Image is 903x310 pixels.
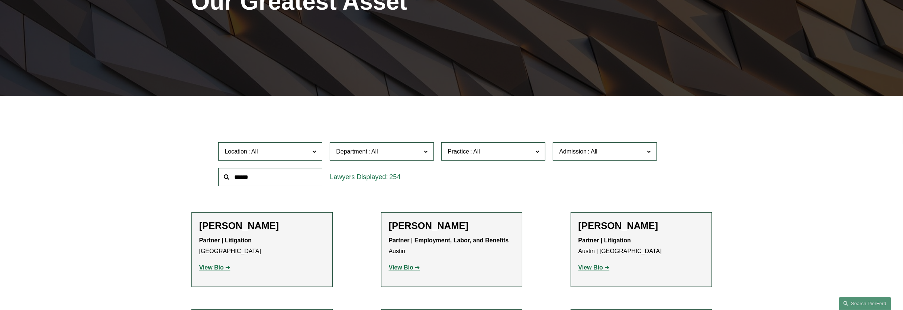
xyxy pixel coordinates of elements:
[389,237,509,243] strong: Partner | Employment, Labor, and Benefits
[199,264,224,271] strong: View Bio
[199,264,230,271] a: View Bio
[389,173,400,181] span: 254
[389,220,515,232] h2: [PERSON_NAME]
[199,235,325,257] p: [GEOGRAPHIC_DATA]
[389,264,420,271] a: View Bio
[389,235,515,257] p: Austin
[336,148,367,155] span: Department
[559,148,587,155] span: Admission
[199,237,252,243] strong: Partner | Litigation
[578,237,631,243] strong: Partner | Litigation
[578,220,704,232] h2: [PERSON_NAME]
[389,264,413,271] strong: View Bio
[199,220,325,232] h2: [PERSON_NAME]
[839,297,891,310] a: Search this site
[448,148,469,155] span: Practice
[578,264,610,271] a: View Bio
[225,148,247,155] span: Location
[578,264,603,271] strong: View Bio
[578,235,704,257] p: Austin | [GEOGRAPHIC_DATA]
